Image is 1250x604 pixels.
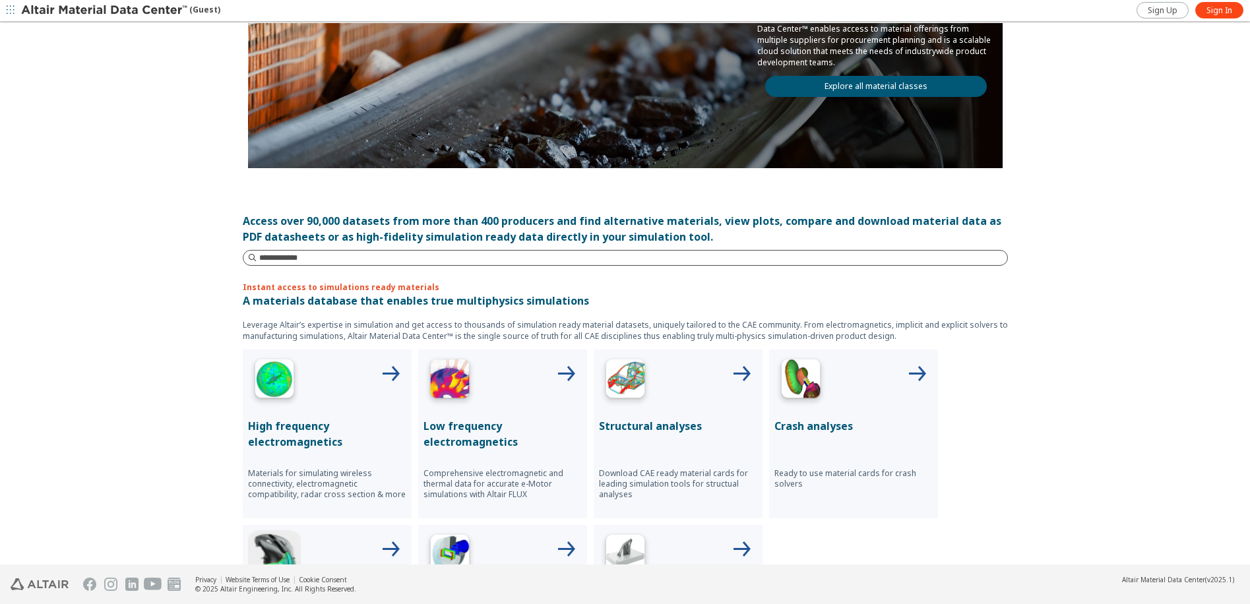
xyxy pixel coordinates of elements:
a: Sign In [1195,2,1243,18]
a: Cookie Consent [299,575,347,584]
button: Structural Analyses IconStructural analysesDownload CAE ready material cards for leading simulati... [594,349,763,518]
img: Structural Analyses Icon [599,355,652,408]
p: Structural analyses [599,418,757,434]
p: Ready to use material cards for crash solvers [774,468,933,489]
img: Altair Material Data Center [21,4,189,17]
p: Leverage Altair’s expertise in simulation and get access to thousands of simulation ready materia... [243,319,1008,342]
div: (Guest) [21,4,220,17]
p: Low frequency electromagnetics [423,418,582,450]
span: Sign Up [1148,5,1177,16]
img: Crash Analyses Icon [774,355,827,408]
button: Low Frequency IconLow frequency electromagneticsComprehensive electromagnetic and thermal data fo... [418,349,587,518]
a: Privacy [195,575,216,584]
p: High frequency electromagnetics [248,418,406,450]
div: © 2025 Altair Engineering, Inc. All Rights Reserved. [195,584,356,593]
span: Altair Material Data Center [1122,575,1205,584]
p: A materials database that enables true multiphysics simulations [243,293,1008,309]
img: Polymer Extrusion Icon [423,530,476,583]
img: Altair Engineering [11,578,69,590]
a: Website Terms of Use [226,575,290,584]
p: Crash analyses [774,418,933,434]
img: Low Frequency Icon [423,355,476,408]
img: 3D Printing Icon [599,530,652,583]
span: Sign In [1206,5,1232,16]
p: Comprehensive electromagnetic and thermal data for accurate e-Motor simulations with Altair FLUX [423,468,582,500]
img: High Frequency Icon [248,355,301,408]
img: Injection Molding Icon [248,530,301,583]
button: Crash Analyses IconCrash analysesReady to use material cards for crash solvers [769,349,938,518]
button: High Frequency IconHigh frequency electromagneticsMaterials for simulating wireless connectivity,... [243,349,412,518]
p: Download CAE ready material cards for leading simulation tools for structual analyses [599,468,757,500]
a: Sign Up [1137,2,1189,18]
p: Instant access to simulations ready materials [243,282,1008,293]
p: Materials for simulating wireless connectivity, electromagnetic compatibility, radar cross sectio... [248,468,406,500]
div: (v2025.1) [1122,575,1234,584]
a: Explore all material classes [765,76,987,97]
div: Access over 90,000 datasets from more than 400 producers and find alternative materials, view plo... [243,213,1008,245]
